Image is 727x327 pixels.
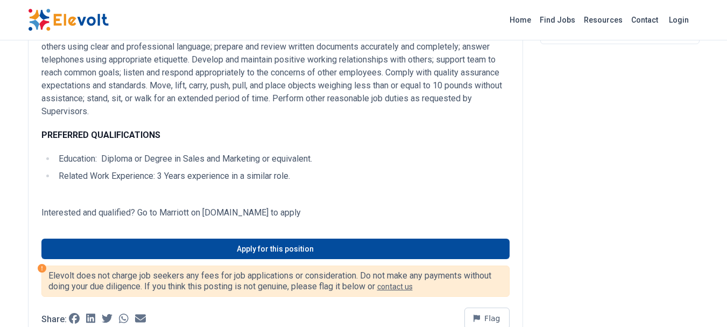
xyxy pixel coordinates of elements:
[41,239,510,259] a: Apply for this position
[377,282,413,291] a: contact us
[535,11,580,29] a: Find Jobs
[55,152,510,165] li: Education: Diploma or Degree in Sales and Marketing or equivalent.
[627,11,662,29] a: Contact
[41,2,510,118] p: Follow all company policies and procedures; ensure uniform and personal appearance are clean and ...
[55,170,510,183] li: Related Work Experience: 3 Years experience in a similar role.
[28,9,109,31] img: Elevolt
[662,9,695,31] a: Login
[673,275,727,327] iframe: Chat Widget
[41,130,160,140] strong: PREFERRED QUALIFICATIONS
[48,270,503,292] p: Elevolt does not charge job seekers any fees for job applications or consideration. Do not make a...
[580,11,627,29] a: Resources
[41,206,510,219] p: Interested and qualified? Go to Marriott on [DOMAIN_NAME] to apply
[41,315,67,324] p: Share:
[505,11,535,29] a: Home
